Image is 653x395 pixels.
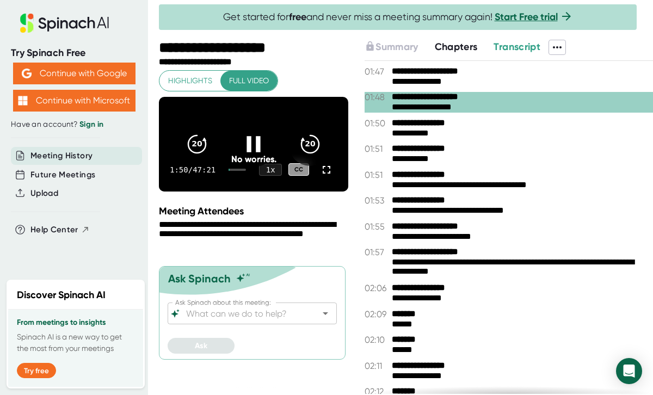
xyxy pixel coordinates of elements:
[159,205,351,217] div: Meeting Attendees
[365,221,389,232] span: 01:55
[435,41,478,53] span: Chapters
[168,74,212,88] span: Highlights
[17,288,106,303] h2: Discover Spinach AI
[365,247,389,257] span: 01:57
[289,11,306,23] b: free
[178,154,330,164] div: No worries.
[365,92,389,102] span: 01:48
[159,71,221,91] button: Highlights
[22,69,32,78] img: Aehbyd4JwY73AAAAAElFTkSuQmCC
[318,306,333,321] button: Open
[184,306,301,321] input: What can we do to help?
[288,163,309,176] div: CC
[195,341,207,350] span: Ask
[30,224,90,236] button: Help Center
[365,40,434,55] div: Upgrade to access
[17,331,134,354] p: Spinach AI is a new way to get the most from your meetings
[365,118,389,128] span: 01:50
[30,187,58,200] button: Upload
[17,363,56,378] button: Try free
[11,47,137,59] div: Try Spinach Free
[365,40,418,54] button: Summary
[494,41,540,53] span: Transcript
[79,120,103,129] a: Sign in
[616,358,642,384] div: Open Intercom Messenger
[30,169,95,181] button: Future Meetings
[13,90,135,112] button: Continue with Microsoft
[495,11,558,23] a: Start Free trial
[365,170,389,180] span: 01:51
[435,40,478,54] button: Chapters
[229,74,269,88] span: Full video
[494,40,540,54] button: Transcript
[365,195,389,206] span: 01:53
[168,338,235,354] button: Ask
[170,165,215,174] div: 1:50 / 47:21
[365,144,389,154] span: 01:51
[17,318,134,327] h3: From meetings to insights
[365,66,389,77] span: 01:47
[365,309,389,319] span: 02:09
[220,71,278,91] button: Full video
[365,361,389,371] span: 02:11
[223,11,573,23] span: Get started for and never miss a meeting summary again!
[13,63,135,84] button: Continue with Google
[259,164,282,176] div: 1 x
[30,150,93,162] button: Meeting History
[375,41,418,53] span: Summary
[30,224,78,236] span: Help Center
[365,335,389,345] span: 02:10
[11,120,137,129] div: Have an account?
[365,283,389,293] span: 02:06
[168,272,231,285] div: Ask Spinach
